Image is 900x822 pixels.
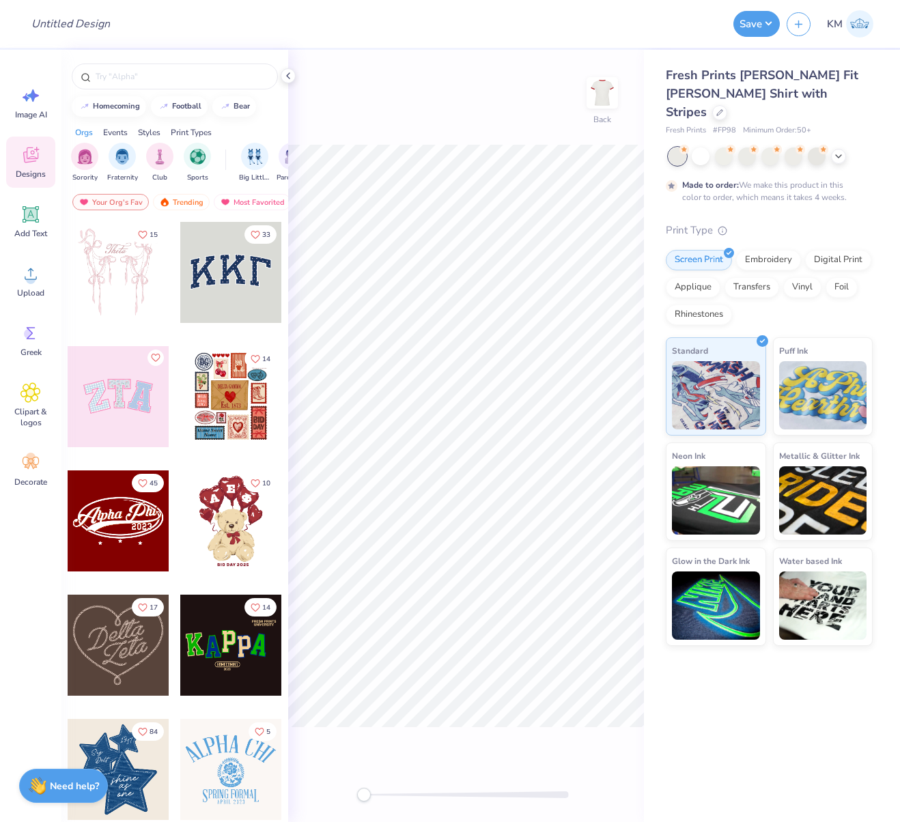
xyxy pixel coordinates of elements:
img: trending.gif [159,197,170,207]
img: Neon Ink [672,466,760,535]
span: 17 [150,604,158,611]
span: Metallic & Glitter Ink [779,449,860,463]
div: Your Org's Fav [72,194,149,210]
img: trend_line.gif [79,102,90,111]
span: KM [827,16,843,32]
div: Screen Print [666,250,732,270]
img: Puff Ink [779,361,867,429]
span: Fresh Prints [666,125,706,137]
button: football [151,96,208,117]
span: Big Little Reveal [239,173,270,183]
span: 15 [150,231,158,238]
div: football [172,102,201,110]
div: Orgs [75,126,93,139]
button: Like [132,474,164,492]
button: homecoming [72,96,146,117]
div: Foil [826,277,858,298]
input: Untitled Design [20,10,121,38]
span: Sorority [72,173,98,183]
div: Print Types [171,126,212,139]
button: Like [132,722,164,741]
span: 14 [262,604,270,611]
div: Trending [153,194,210,210]
div: Accessibility label [357,788,371,802]
button: Like [147,350,164,366]
span: 10 [262,480,270,487]
span: Parent's Weekend [277,173,308,183]
img: Big Little Reveal Image [247,149,262,165]
span: 14 [262,356,270,363]
span: Sports [187,173,208,183]
img: trend_line.gif [220,102,231,111]
span: Water based Ink [779,554,842,568]
span: 5 [266,728,270,735]
div: filter for Sports [184,143,211,183]
div: Vinyl [783,277,821,298]
span: Add Text [14,228,47,239]
span: Standard [672,343,708,358]
strong: Need help? [50,780,99,793]
img: Standard [672,361,760,429]
button: filter button [146,143,173,183]
span: 84 [150,728,158,735]
input: Try "Alpha" [94,70,269,83]
span: 33 [262,231,270,238]
div: Back [593,113,611,126]
button: filter button [239,143,270,183]
span: Upload [17,287,44,298]
div: filter for Sorority [71,143,98,183]
button: filter button [107,143,138,183]
button: Like [244,225,277,244]
button: Like [132,225,164,244]
div: Transfers [725,277,779,298]
img: Glow in the Dark Ink [672,571,760,640]
img: Sports Image [190,149,206,165]
button: Like [244,598,277,616]
span: Greek [20,347,42,358]
span: Glow in the Dark Ink [672,554,750,568]
div: bear [234,102,250,110]
span: # FP98 [713,125,736,137]
img: Parent's Weekend Image [285,149,300,165]
div: Styles [138,126,160,139]
div: filter for Parent's Weekend [277,143,308,183]
button: filter button [184,143,211,183]
div: Digital Print [805,250,871,270]
img: Fraternity Image [115,149,130,165]
strong: Made to order: [682,180,739,190]
div: filter for Club [146,143,173,183]
button: Like [244,350,277,368]
img: Back [589,79,616,107]
div: Most Favorited [214,194,291,210]
img: Metallic & Glitter Ink [779,466,867,535]
img: Sorority Image [77,149,93,165]
button: filter button [71,143,98,183]
span: Decorate [14,477,47,487]
button: filter button [277,143,308,183]
img: Katrina Mae Mijares [846,10,873,38]
span: Fresh Prints [PERSON_NAME] Fit [PERSON_NAME] Shirt with Stripes [666,67,858,120]
span: Clipart & logos [8,406,53,428]
img: Water based Ink [779,571,867,640]
div: filter for Big Little Reveal [239,143,270,183]
div: Embroidery [736,250,801,270]
span: Puff Ink [779,343,808,358]
img: Club Image [152,149,167,165]
div: Rhinestones [666,304,732,325]
div: homecoming [93,102,140,110]
div: Print Type [666,223,873,238]
span: Club [152,173,167,183]
div: We make this product in this color to order, which means it takes 4 weeks. [682,179,850,203]
span: Neon Ink [672,449,705,463]
div: Events [103,126,128,139]
a: KM [821,10,880,38]
button: Like [249,722,277,741]
span: 45 [150,480,158,487]
img: trend_line.gif [158,102,169,111]
div: filter for Fraternity [107,143,138,183]
button: Like [132,598,164,616]
span: Minimum Order: 50 + [743,125,811,137]
span: Image AI [15,109,47,120]
img: most_fav.gif [79,197,89,207]
img: most_fav.gif [220,197,231,207]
